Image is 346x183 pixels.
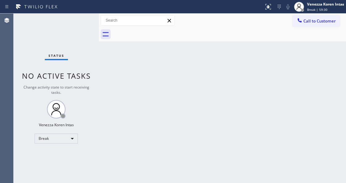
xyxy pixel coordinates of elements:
span: Status [49,53,64,58]
span: Break | 59:30 [307,7,327,12]
span: No active tasks [22,71,91,81]
span: Call to Customer [303,18,336,24]
div: Break [35,134,78,143]
input: Search [101,15,175,25]
div: Venezza Koren Intas [39,122,74,127]
div: Venezza Koren Intas [307,2,344,7]
button: Mute [284,2,292,11]
span: Change activity state to start receiving tasks. [23,85,89,95]
button: Call to Customer [293,15,340,27]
